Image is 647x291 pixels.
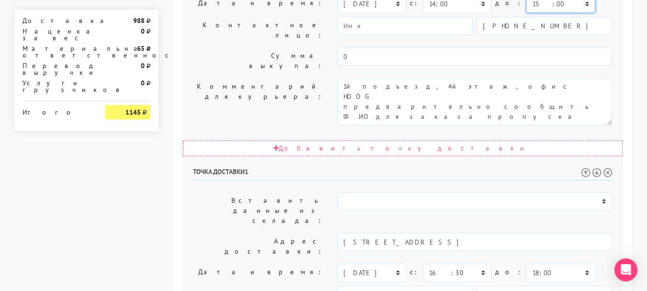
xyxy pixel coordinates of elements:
label: Комментарий для курьера: [186,78,330,125]
strong: 65 [137,44,145,53]
label: до: [495,264,522,280]
strong: 988 [133,16,145,25]
div: Услуги грузчиков [15,80,99,93]
div: Доставка [15,17,99,24]
label: c: [410,264,419,280]
div: Добавить точку доставки [183,140,623,156]
strong: 1145 [125,108,141,116]
strong: 0 [141,61,145,70]
span: 1 [245,167,249,176]
label: Контактное лицо: [186,17,330,44]
h6: Точка доставки [193,168,613,181]
label: Вставить данные из склада: [186,192,330,229]
strong: 0 [141,79,145,87]
strong: 0 [141,27,145,35]
input: Телефон [477,17,612,35]
div: Перевод выручки [15,62,99,76]
label: Адрес доставки: [186,233,330,260]
input: Имя [337,17,473,35]
label: Дата и время: [186,264,330,282]
textarea: 3й подъезд, 4й этаж, офис HOOG предварительно сообщить ФИО для заказа пропуска [337,78,612,125]
div: Open Intercom Messenger [614,258,637,281]
label: Сумма выкупа: [186,47,330,74]
div: Итого [23,105,91,116]
div: Наценка за вес [15,28,99,41]
div: Материальная ответственность [15,45,99,58]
